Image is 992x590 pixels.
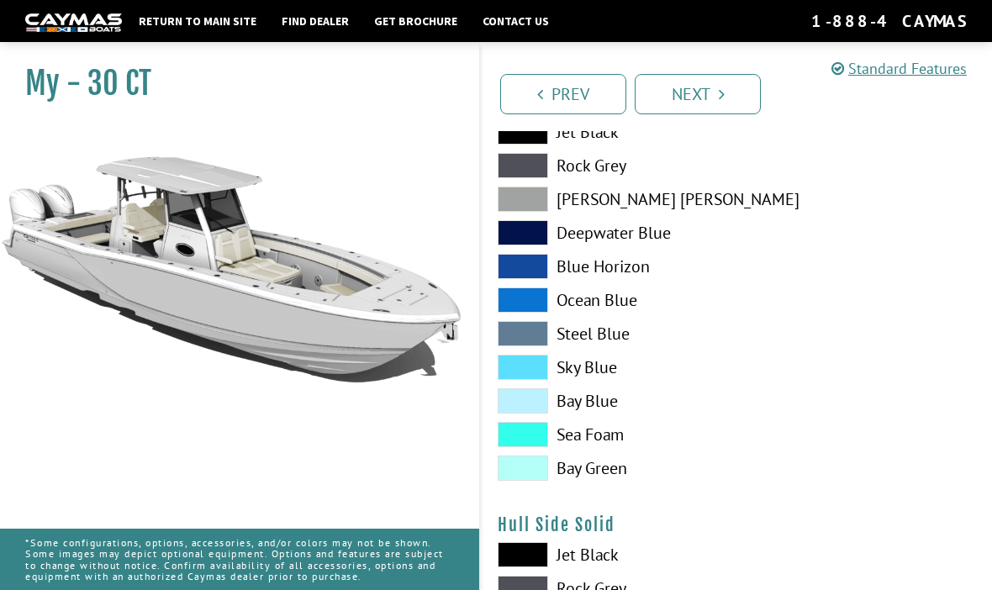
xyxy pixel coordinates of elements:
label: Bay Green [498,456,720,481]
h1: My - 30 CT [25,65,437,103]
a: Next [635,74,761,114]
a: Prev [500,74,626,114]
label: Jet Black [498,119,720,145]
label: Sky Blue [498,355,720,380]
a: Contact Us [474,10,557,32]
a: Find Dealer [273,10,357,32]
label: Steel Blue [498,321,720,346]
a: Return to main site [130,10,265,32]
label: Rock Grey [498,153,720,178]
label: Ocean Blue [498,287,720,313]
div: 1-888-4CAYMAS [811,10,967,32]
label: [PERSON_NAME] [PERSON_NAME] [498,187,720,212]
label: Bay Blue [498,388,720,414]
a: Get Brochure [366,10,466,32]
h4: Hull Side Solid [498,514,975,535]
label: Deepwater Blue [498,220,720,245]
img: white-logo-c9c8dbefe5ff5ceceb0f0178aa75bf4bb51f6bca0971e226c86eb53dfe498488.png [25,13,122,31]
a: Standard Features [831,59,967,78]
ul: Pagination [496,71,992,114]
label: Jet Black [498,542,720,567]
label: Blue Horizon [498,254,720,279]
p: *Some configurations, options, accessories, and/or colors may not be shown. Some images may depic... [25,529,454,590]
label: Sea Foam [498,422,720,447]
